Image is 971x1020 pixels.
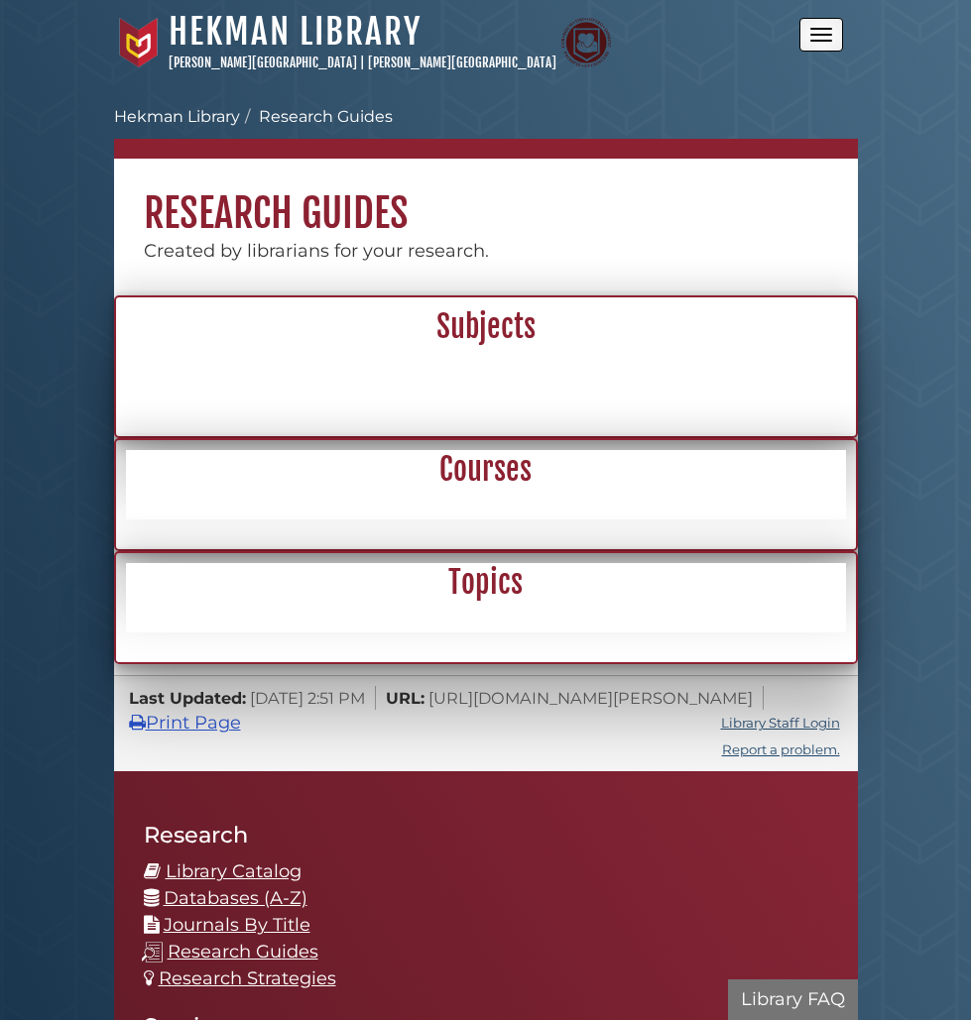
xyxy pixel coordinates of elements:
[144,240,489,262] span: Created by librarians for your research.
[561,18,611,67] img: Calvin Theological Seminary
[168,941,318,963] a: Research Guides
[368,55,556,70] a: [PERSON_NAME][GEOGRAPHIC_DATA]
[799,18,843,52] button: Open the menu
[127,564,845,602] h2: Topics
[159,967,336,989] a: Research Strategies
[728,979,858,1020] button: Library FAQ
[428,688,753,708] span: [URL][DOMAIN_NAME][PERSON_NAME]
[164,887,307,909] a: Databases (A-Z)
[129,714,146,732] i: Print Page
[169,10,422,54] a: Hekman Library
[144,821,828,849] h2: Research
[114,105,858,159] nav: breadcrumb
[721,715,840,731] a: Library Staff Login
[360,55,365,70] span: |
[129,688,246,708] span: Last Updated:
[114,18,164,67] img: Calvin University
[169,55,357,70] a: [PERSON_NAME][GEOGRAPHIC_DATA]
[259,107,393,126] a: Research Guides
[114,107,240,126] a: Hekman Library
[127,308,845,346] h2: Subjects
[722,741,840,757] a: Report a problem.
[164,914,310,936] a: Journals By Title
[114,159,858,238] h1: Research Guides
[142,942,163,963] img: research-guides-icon-white_37x37.png
[250,688,365,708] span: [DATE] 2:51 PM
[386,688,425,708] span: URL:
[129,712,241,734] a: Print Page
[127,451,845,489] h2: Courses
[166,860,302,882] a: Library Catalog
